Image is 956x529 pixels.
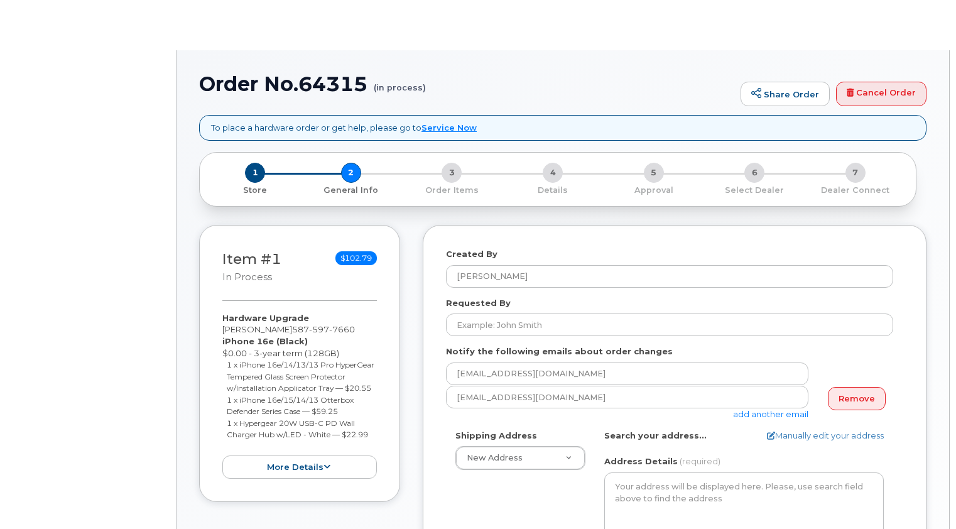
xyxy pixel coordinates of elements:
[222,313,309,323] strong: Hardware Upgrade
[309,324,329,334] span: 597
[222,271,272,283] small: in process
[335,251,377,265] span: $102.79
[456,447,585,469] a: New Address
[446,346,673,357] label: Notify the following emails about order changes
[741,82,830,107] a: Share Order
[836,82,926,107] a: Cancel Order
[421,123,477,133] a: Service Now
[199,73,734,95] h1: Order No.64315
[210,183,301,196] a: 1 Store
[227,418,368,440] small: 1 x Hypergear 20W USB-C PD Wall Charger Hub w/LED - White — $22.99
[227,360,374,393] small: 1 x iPhone 16e/14/13/13 Pro HyperGear Tempered Glass Screen Protector w/Installation Applicator T...
[227,395,354,417] small: 1 x iPhone 16e/15/14/13 Otterbox Defender Series Case — $59.25
[446,248,497,260] label: Created By
[604,455,678,467] label: Address Details
[680,456,720,466] span: (required)
[329,324,355,334] span: 7660
[455,430,537,442] label: Shipping Address
[211,122,477,134] p: To place a hardware order or get help, please go to
[467,453,523,462] span: New Address
[446,363,808,385] input: Example: john@appleseed.com
[215,185,296,196] p: Store
[446,386,808,408] input: Example: john@appleseed.com
[222,455,377,479] button: more details
[374,73,426,92] small: (in process)
[446,314,893,336] input: Example: John Smith
[222,251,281,283] h3: Item #1
[222,312,377,479] div: [PERSON_NAME] $0.00 - 3-year term (128GB)
[767,430,884,442] a: Manually edit your address
[446,297,511,309] label: Requested By
[733,409,808,419] a: add another email
[828,387,886,410] a: Remove
[604,430,707,442] label: Search your address...
[292,324,355,334] span: 587
[222,336,308,346] strong: iPhone 16e (Black)
[245,163,265,183] span: 1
